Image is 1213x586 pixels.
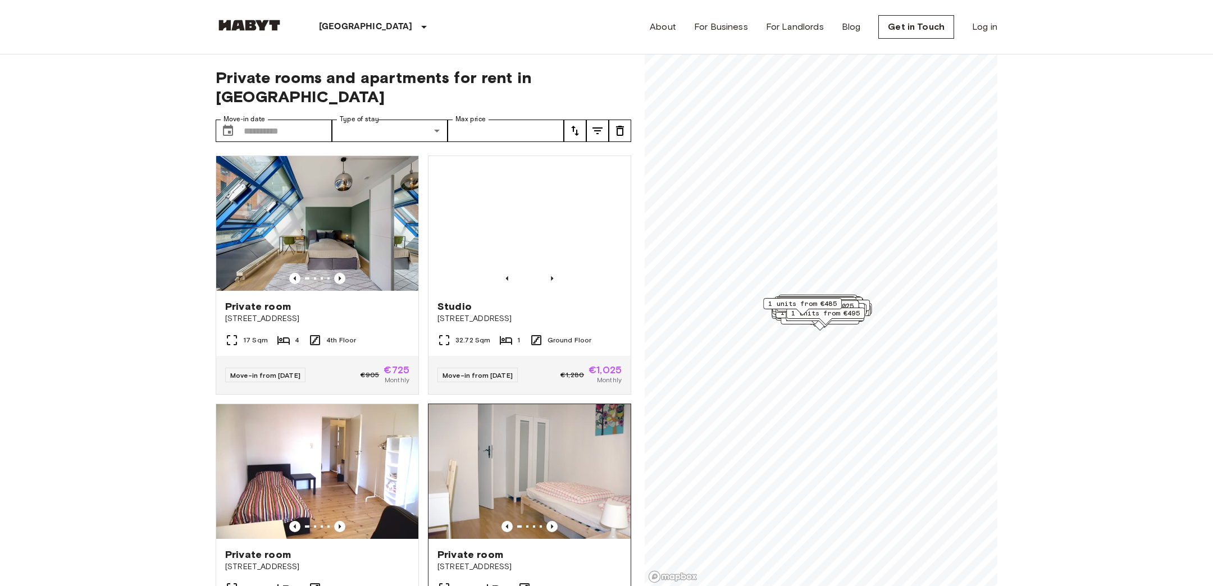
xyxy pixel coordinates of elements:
span: 1 [517,335,520,345]
span: Private rooms and apartments for rent in [GEOGRAPHIC_DATA] [216,68,631,106]
span: 17 Sqm [243,335,268,345]
span: €725 [384,365,409,375]
div: Map marker [777,296,855,314]
a: Marketing picture of unit DE-01-010-002-01HFPrevious imagePrevious imagePrivate room[STREET_ADDRE... [216,155,419,395]
span: 1 units from €1025 [782,301,854,311]
button: Previous image [546,521,558,532]
span: Private room [225,548,291,561]
img: Marketing picture of unit DE-01-010-002-01HF [216,156,418,291]
label: Max price [455,115,486,124]
span: 1 units from €495 [791,308,860,318]
p: [GEOGRAPHIC_DATA] [319,20,413,34]
span: [STREET_ADDRESS] [225,313,409,324]
a: Marketing picture of unit DE-01-481-006-01Previous imagePrevious imageStudio[STREET_ADDRESS]32.72... [428,155,631,395]
span: Monthly [597,375,622,385]
button: Previous image [289,521,300,532]
button: Previous image [501,521,513,532]
a: For Business [694,20,748,34]
a: About [650,20,676,34]
span: [STREET_ADDRESS] [437,313,622,324]
button: Previous image [289,273,300,284]
div: Map marker [763,298,842,315]
div: Map marker [775,296,858,314]
button: Previous image [501,273,513,284]
span: [STREET_ADDRESS] [225,561,409,573]
button: Previous image [546,273,558,284]
span: 9 units from €530 [783,295,852,305]
a: For Landlords [766,20,824,34]
button: tune [586,120,609,142]
span: Move-in from [DATE] [230,371,300,379]
img: Marketing picture of unit DE-01-481-006-01 [428,156,631,291]
a: Blog [842,20,861,34]
button: Previous image [334,521,345,532]
span: Private room [225,300,291,313]
span: 32.72 Sqm [455,335,490,345]
button: Choose date [217,120,239,142]
button: tune [609,120,631,142]
div: Map marker [786,310,864,327]
span: 4th Floor [326,335,356,345]
span: €905 [361,370,380,380]
span: €1,025 [589,365,622,375]
div: Map marker [778,295,857,312]
span: Studio [437,300,472,313]
span: [STREET_ADDRESS] [437,561,622,573]
span: 1 units from €485 [768,299,837,309]
div: Map marker [778,297,856,314]
span: Monthly [385,375,409,385]
span: Move-in from [DATE] [443,371,513,379]
a: Mapbox logo [648,570,697,583]
div: Map marker [777,300,859,318]
span: €1,280 [560,370,584,380]
div: Map marker [788,305,871,322]
span: 4 [295,335,299,345]
div: Map marker [786,308,865,325]
label: Move-in date [224,115,265,124]
div: Map marker [790,303,872,321]
span: 1 units from €625 [783,297,851,308]
a: Get in Touch [878,15,954,39]
button: tune [564,120,586,142]
span: Private room [437,548,503,561]
a: Log in [972,20,997,34]
button: Previous image [334,273,345,284]
img: Marketing picture of unit DE-01-093-04M [428,404,631,539]
label: Type of stay [340,115,379,124]
span: Ground Floor [548,335,592,345]
img: Marketing picture of unit DE-01-029-04M [216,404,418,539]
img: Habyt [216,20,283,31]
